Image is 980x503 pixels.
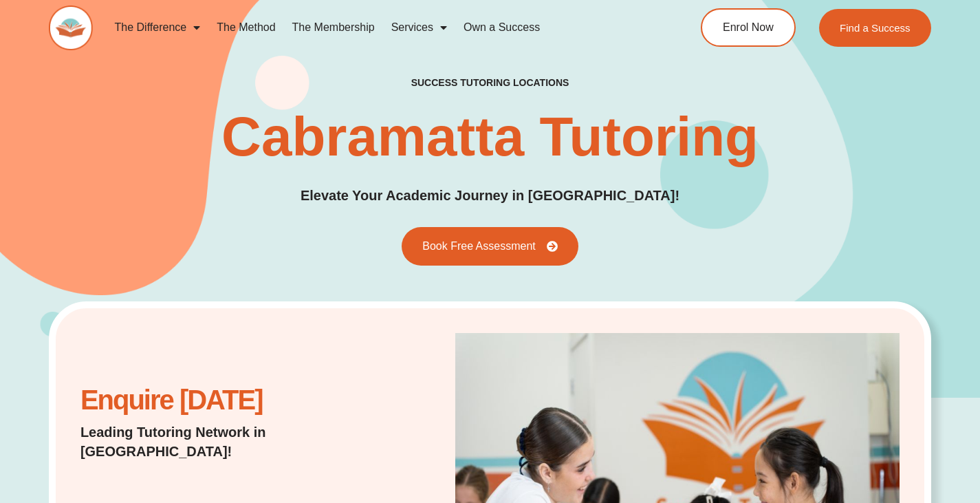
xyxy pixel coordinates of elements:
h1: Cabramatta Tutoring [221,109,759,164]
nav: Menu [107,12,651,43]
a: Enrol Now [701,8,796,47]
a: Services [383,12,455,43]
a: Own a Success [455,12,548,43]
a: Find a Success [819,9,931,47]
a: The Difference [107,12,209,43]
p: Leading Tutoring Network in [GEOGRAPHIC_DATA]! [80,422,373,461]
span: Find a Success [840,23,911,33]
span: Book Free Assessment [422,241,536,252]
span: Enrol Now [723,22,774,33]
h2: success tutoring locations [411,76,569,89]
a: The Membership [284,12,383,43]
a: Book Free Assessment [402,227,578,266]
a: The Method [208,12,283,43]
p: Elevate Your Academic Journey in [GEOGRAPHIC_DATA]! [301,185,679,206]
h2: Enquire [DATE] [80,392,373,409]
